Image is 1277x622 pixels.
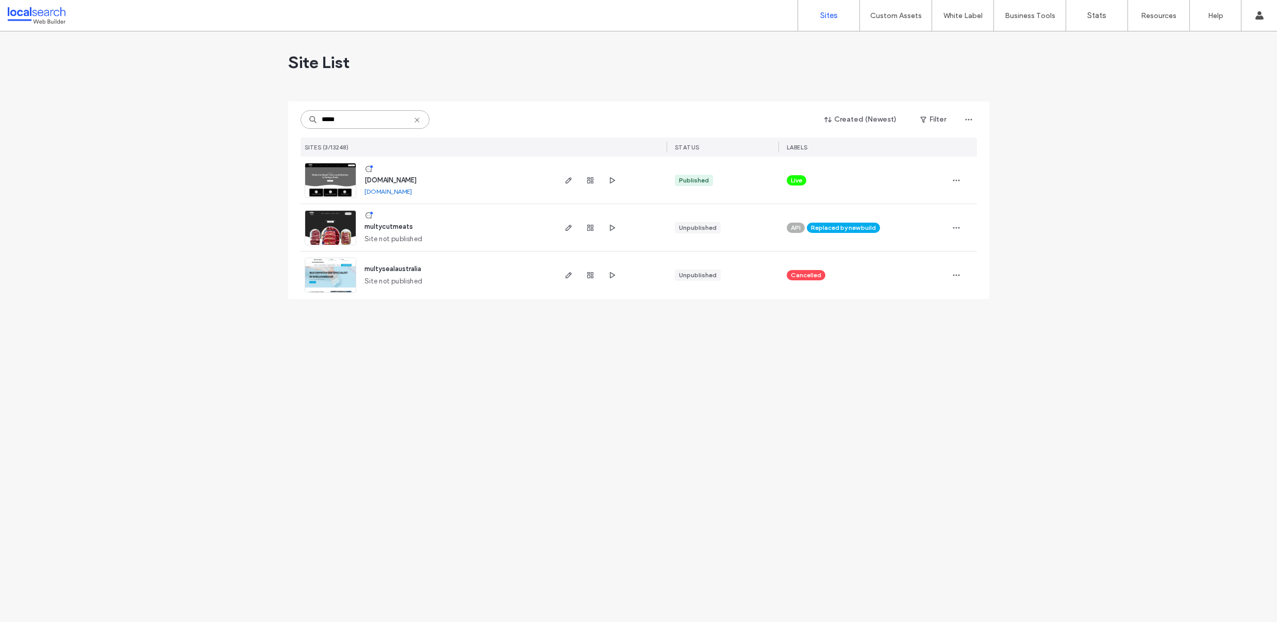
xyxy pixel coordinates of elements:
[816,111,906,128] button: Created (Newest)
[1005,11,1055,20] label: Business Tools
[791,176,802,185] span: Live
[787,144,808,151] span: LABELS
[305,144,349,151] span: SITES (3/13248)
[1087,11,1106,20] label: Stats
[910,111,956,128] button: Filter
[791,223,801,232] span: API
[943,11,983,20] label: White Label
[870,11,922,20] label: Custom Assets
[364,265,421,273] a: multysealaustralia
[679,271,717,280] div: Unpublished
[679,176,709,185] div: Published
[811,223,876,232] span: Replaced by new build
[364,276,423,287] span: Site not published
[675,144,700,151] span: STATUS
[24,7,45,16] span: Help
[364,176,417,184] a: [DOMAIN_NAME]
[820,11,838,20] label: Sites
[364,223,413,230] a: multycutmeats
[364,234,423,244] span: Site not published
[1141,11,1176,20] label: Resources
[1208,11,1223,20] label: Help
[679,223,717,232] div: Unpublished
[288,52,350,73] span: Site List
[364,188,412,195] a: [DOMAIN_NAME]
[791,271,821,280] span: Cancelled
